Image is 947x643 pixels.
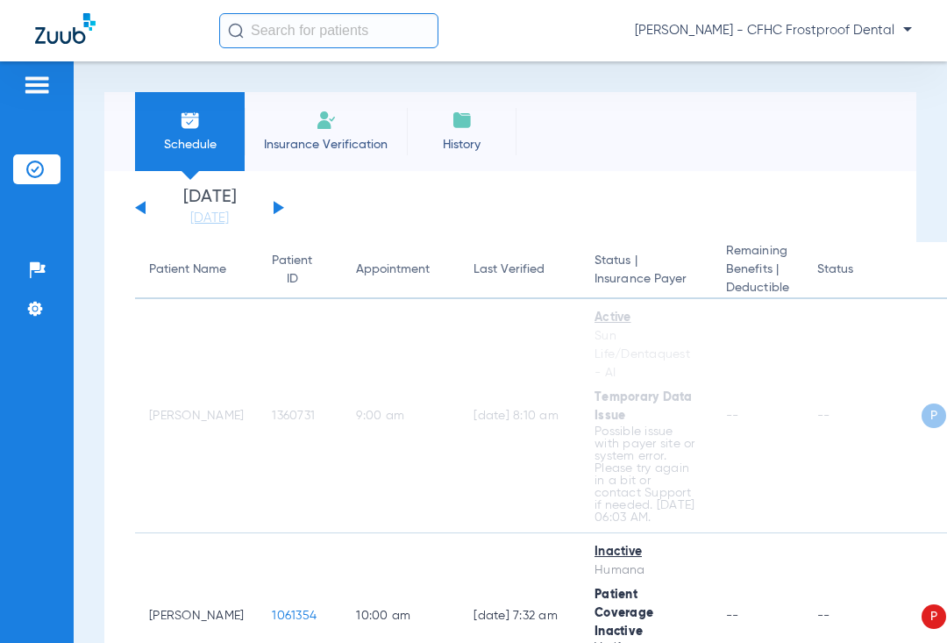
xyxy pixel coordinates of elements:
[149,261,244,279] div: Patient Name
[595,589,653,638] span: Patient Coverage Inactive
[148,136,231,154] span: Schedule
[595,425,698,524] p: Possible issue with payer site or system error. Please try again in a bit or contact Support if n...
[157,210,262,227] a: [DATE]
[272,252,312,289] div: Patient ID
[180,110,201,131] img: Schedule
[803,299,922,533] td: --
[635,22,912,39] span: [PERSON_NAME] - CFHC Frostproof Dental
[452,110,473,131] img: History
[420,136,503,154] span: History
[595,543,698,561] div: Inactive
[595,391,693,422] span: Temporary Data Issue
[135,299,258,533] td: [PERSON_NAME]
[272,252,328,289] div: Patient ID
[595,270,698,289] span: Insurance Payer
[712,242,803,299] th: Remaining Benefits |
[356,261,445,279] div: Appointment
[726,279,789,297] span: Deductible
[595,309,698,327] div: Active
[157,189,262,227] li: [DATE]
[726,610,739,622] span: --
[272,410,315,422] span: 1360731
[258,136,394,154] span: Insurance Verification
[459,299,580,533] td: [DATE] 8:10 AM
[342,299,459,533] td: 9:00 AM
[922,404,946,428] span: P
[595,561,698,580] div: Humana
[219,13,438,48] input: Search for patients
[35,13,96,44] img: Zuub Logo
[580,242,712,299] th: Status |
[473,261,545,279] div: Last Verified
[726,410,739,422] span: --
[922,604,946,629] span: P
[473,261,566,279] div: Last Verified
[149,261,226,279] div: Patient Name
[595,327,698,382] div: Sun Life/Dentaquest - AI
[272,610,317,622] span: 1061354
[316,110,337,131] img: Manual Insurance Verification
[228,23,244,39] img: Search Icon
[23,75,51,96] img: hamburger-icon
[356,261,430,279] div: Appointment
[803,242,922,299] th: Status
